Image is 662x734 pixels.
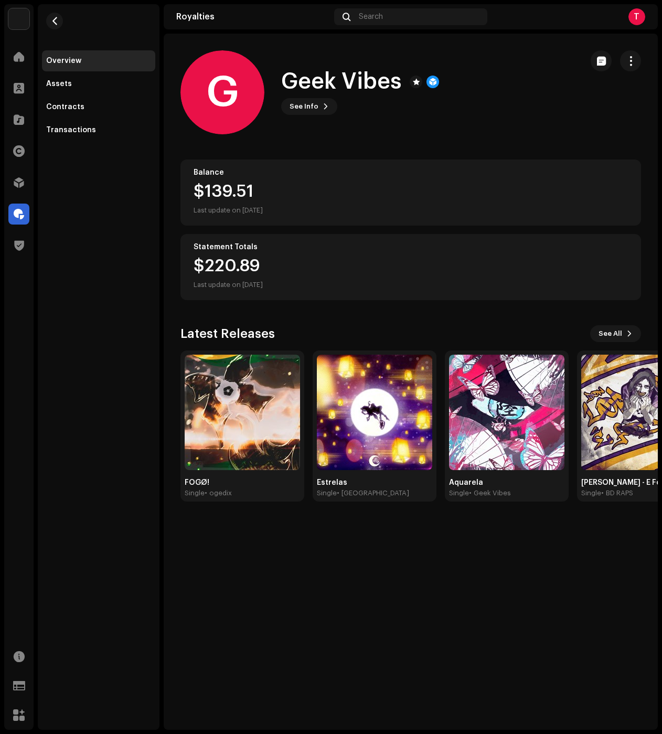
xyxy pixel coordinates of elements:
div: Estrelas [317,478,432,487]
re-m-nav-item: Contracts [42,97,155,118]
img: b545d226-c31b-4800-ac42-4fb24c2cd089 [317,355,432,470]
re-o-card-value: Statement Totals [180,234,641,300]
div: Royalties [176,13,330,21]
re-o-card-value: Balance [180,159,641,226]
div: Last update on [DATE] [194,279,263,291]
div: Single [317,489,337,497]
div: FOGØ! [185,478,300,487]
re-m-nav-item: Assets [42,73,155,94]
div: Single [185,489,205,497]
h3: Latest Releases [180,325,275,342]
button: See All [590,325,641,342]
re-m-nav-item: Transactions [42,120,155,141]
img: 70a9a201-4b93-48c3-bd8e-a394dcdce2ff [449,355,564,470]
div: Statement Totals [194,243,628,251]
div: Aquarela [449,478,564,487]
div: Single [581,489,601,497]
div: • Geek Vibes [469,489,511,497]
div: • [GEOGRAPHIC_DATA] [337,489,409,497]
span: See All [599,323,622,344]
div: • ogedix [205,489,232,497]
span: Search [359,13,383,21]
div: G [180,50,264,134]
div: Balance [194,168,628,177]
span: See Info [290,96,318,117]
img: de0d2825-999c-4937-b35a-9adca56ee094 [8,8,29,29]
div: Overview [46,57,81,65]
div: Contracts [46,103,84,111]
div: Single [449,489,469,497]
div: T [628,8,645,25]
div: Last update on [DATE] [194,204,263,217]
re-m-nav-item: Overview [42,50,155,71]
h1: Geek Vibes [281,70,401,94]
div: Transactions [46,126,96,134]
button: See Info [281,98,337,115]
div: Assets [46,80,72,88]
div: • BD RAPS [601,489,633,497]
img: c96a8f42-1e70-4fa4-9854-d1b233c2692b [185,355,300,470]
